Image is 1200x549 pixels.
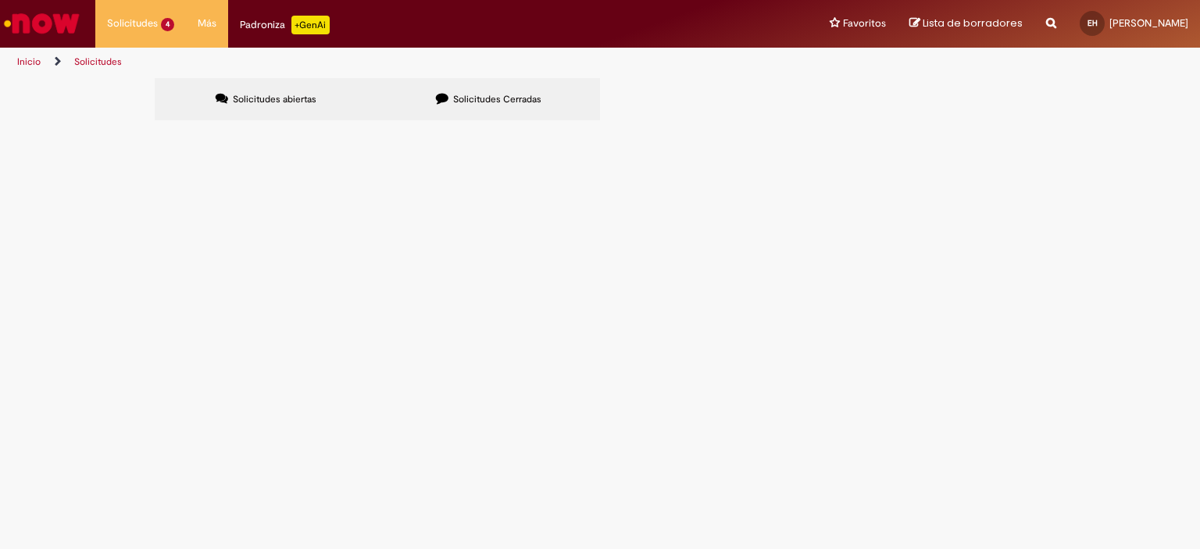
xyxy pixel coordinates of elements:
span: 4 [161,18,174,31]
a: Solicitudes [74,55,122,68]
span: Solicitudes Cerradas [453,93,541,105]
span: Más [198,16,216,31]
span: Lista de borradores [923,16,1023,30]
span: EH [1087,18,1098,28]
a: Lista de borradores [909,16,1023,31]
span: Solicitudes abiertas [233,93,316,105]
img: ServiceNow [2,8,82,39]
span: Favoritos [843,16,886,31]
ul: Rutas de acceso a la página [12,48,788,77]
span: Solicitudes [107,16,158,31]
a: Inicio [17,55,41,68]
div: Padroniza [240,16,330,34]
span: [PERSON_NAME] [1109,16,1188,30]
p: +GenAi [291,16,330,34]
